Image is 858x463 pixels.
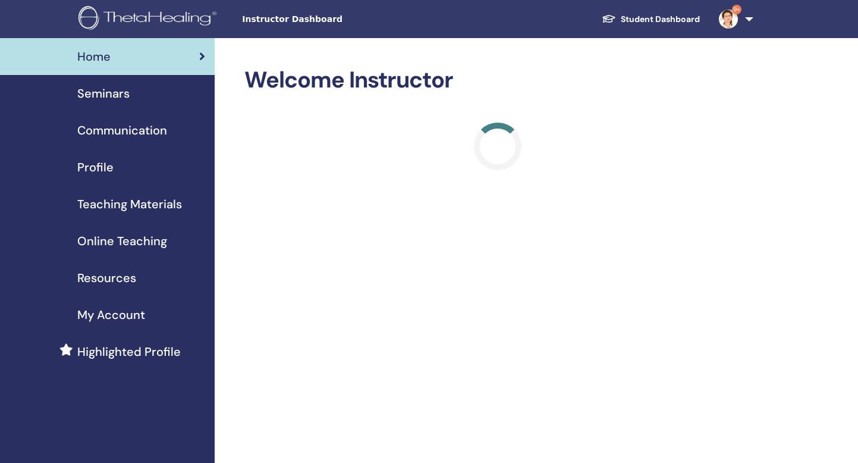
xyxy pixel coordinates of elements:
[77,158,114,176] span: Profile
[77,195,182,213] span: Teaching Materials
[719,10,738,29] img: default.jpg
[78,6,221,33] img: logo.png
[732,5,741,14] span: 9+
[77,306,145,324] span: My Account
[77,121,167,139] span: Communication
[77,343,181,361] span: Highlighted Profile
[244,67,751,94] h2: Welcome Instructor
[77,48,111,65] span: Home
[77,269,136,287] span: Resources
[77,232,167,250] span: Online Teaching
[602,14,616,24] img: graduation-cap-white.svg
[592,8,709,30] a: Student Dashboard
[242,13,420,26] span: Instructor Dashboard
[77,85,130,102] span: Seminars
